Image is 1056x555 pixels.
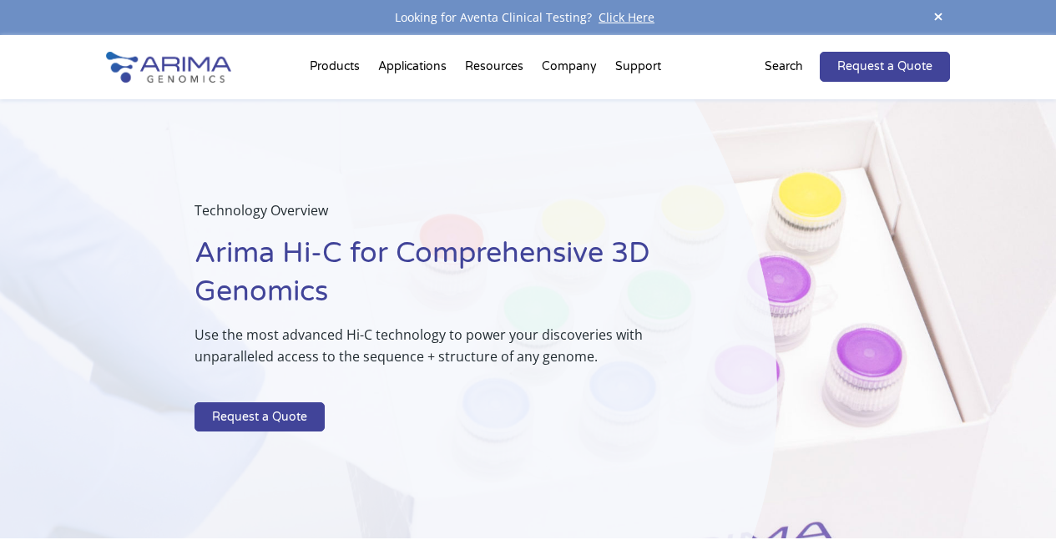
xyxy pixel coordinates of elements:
p: Use the most advanced Hi-C technology to power your discoveries with unparalleled access to the s... [195,324,695,381]
p: Technology Overview [195,199,695,235]
a: Request a Quote [820,52,950,82]
h1: Arima Hi-C for Comprehensive 3D Genomics [195,235,695,324]
a: Request a Quote [195,402,325,432]
div: Looking for Aventa Clinical Testing? [106,7,951,28]
a: Click Here [592,9,661,25]
p: Search [765,56,803,78]
img: Arima-Genomics-logo [106,52,231,83]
